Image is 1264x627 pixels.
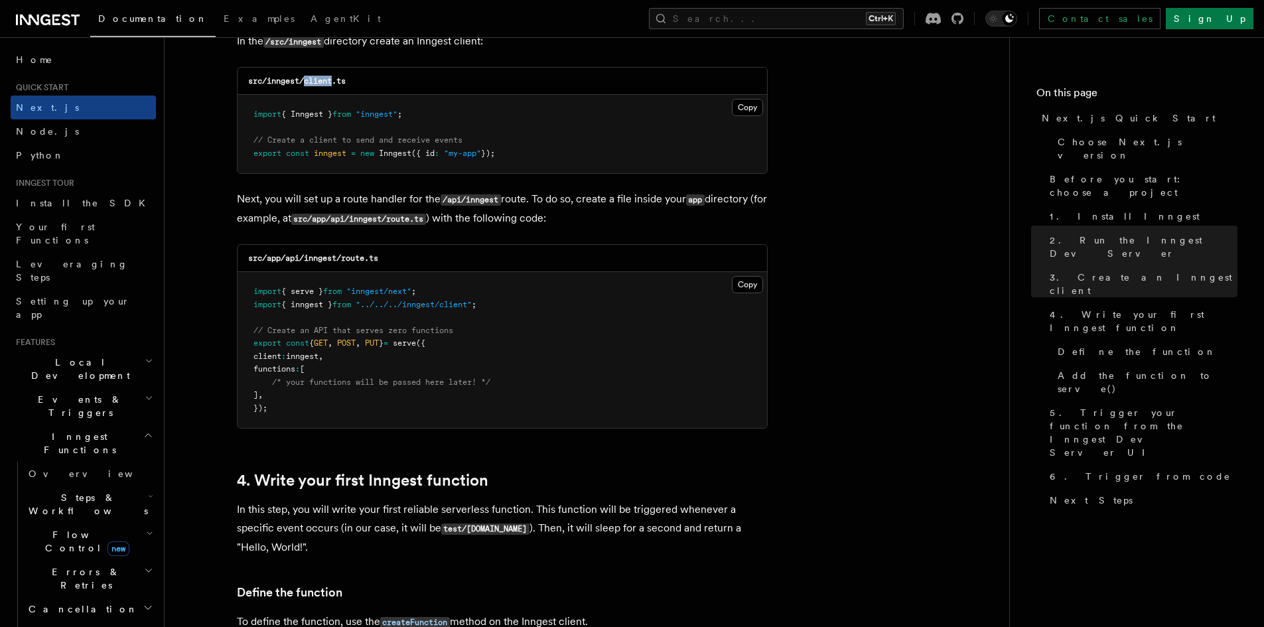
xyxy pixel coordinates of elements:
span: 5. Trigger your function from the Inngest Dev Server UI [1050,406,1237,459]
span: 4. Write your first Inngest function [1050,308,1237,334]
span: Quick start [11,82,68,93]
a: Add the function to serve() [1052,364,1237,401]
a: Your first Functions [11,215,156,252]
a: Next Steps [1044,488,1237,512]
span: Events & Triggers [11,393,145,419]
span: Next.js Quick Start [1042,111,1216,125]
span: { serve } [281,287,323,296]
span: Before you start: choose a project [1050,173,1237,199]
a: Setting up your app [11,289,156,326]
a: Choose Next.js version [1052,130,1237,167]
button: Steps & Workflows [23,486,156,523]
span: Your first Functions [16,222,95,245]
span: { Inngest } [281,109,332,119]
span: { inngest } [281,300,332,309]
a: Home [11,48,156,72]
a: AgentKit [303,4,389,36]
code: test/[DOMAIN_NAME] [441,523,529,535]
span: }); [481,149,495,158]
span: , [258,390,263,399]
h4: On this page [1036,85,1237,106]
span: , [356,338,360,348]
span: new [107,541,129,556]
a: Node.js [11,119,156,143]
code: src/app/api/inngest/route.ts [248,253,378,263]
span: ] [253,390,258,399]
a: Contact sales [1039,8,1160,29]
span: [ [300,364,305,374]
a: Documentation [90,4,216,37]
a: 5. Trigger your function from the Inngest Dev Server UI [1044,401,1237,464]
p: In this step, you will write your first reliable serverless function. This function will be trigg... [237,500,768,557]
span: export [253,338,281,348]
code: app [686,194,705,206]
span: 6. Trigger from code [1050,470,1231,483]
kbd: Ctrl+K [866,12,896,25]
span: GET [314,338,328,348]
span: Install the SDK [16,198,153,208]
span: from [332,300,351,309]
span: Next.js [16,102,79,113]
a: Install the SDK [11,191,156,215]
a: 1. Install Inngest [1044,204,1237,228]
span: Setting up your app [16,296,130,320]
span: const [286,338,309,348]
span: Documentation [98,13,208,24]
span: ; [397,109,402,119]
a: Next.js Quick Start [1036,106,1237,130]
a: Before you start: choose a project [1044,167,1237,204]
span: Overview [29,468,165,479]
span: Inngest Functions [11,430,143,456]
span: Local Development [11,356,145,382]
span: export [253,149,281,158]
span: Examples [224,13,295,24]
span: Define the function [1058,345,1216,358]
span: : [435,149,439,158]
span: Choose Next.js version [1058,135,1237,162]
a: Examples [216,4,303,36]
span: Steps & Workflows [23,491,148,518]
span: }); [253,403,267,413]
span: "my-app" [444,149,481,158]
button: Local Development [11,350,156,387]
button: Toggle dark mode [985,11,1017,27]
span: AgentKit [311,13,381,24]
span: Add the function to serve() [1058,369,1237,395]
span: } [379,338,384,348]
code: /src/inngest [263,36,324,48]
span: Errors & Retries [23,565,144,592]
span: "inngest/next" [346,287,411,296]
a: Overview [23,462,156,486]
span: Python [16,150,64,161]
span: Inngest [379,149,411,158]
code: src/inngest/client.ts [248,76,346,86]
span: from [332,109,351,119]
button: Search...Ctrl+K [649,8,904,29]
span: "../../../inngest/client" [356,300,472,309]
span: , [328,338,332,348]
span: from [323,287,342,296]
a: Define the function [237,583,342,602]
span: Inngest tour [11,178,74,188]
span: ({ [416,338,425,348]
a: 4. Write your first Inngest function [1044,303,1237,340]
code: /api/inngest [441,194,501,206]
span: Leveraging Steps [16,259,128,283]
button: Cancellation [23,597,156,621]
span: PUT [365,338,379,348]
span: ; [472,300,476,309]
span: 3. Create an Inngest client [1050,271,1237,297]
a: 3. Create an Inngest client [1044,265,1237,303]
span: serve [393,338,416,348]
a: Next.js [11,96,156,119]
span: import [253,287,281,296]
span: client [253,352,281,361]
span: : [281,352,286,361]
a: Sign Up [1166,8,1253,29]
span: "inngest" [356,109,397,119]
button: Events & Triggers [11,387,156,425]
span: 2. Run the Inngest Dev Server [1050,234,1237,260]
a: 6. Trigger from code [1044,464,1237,488]
a: 2. Run the Inngest Dev Server [1044,228,1237,265]
span: Node.js [16,126,79,137]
